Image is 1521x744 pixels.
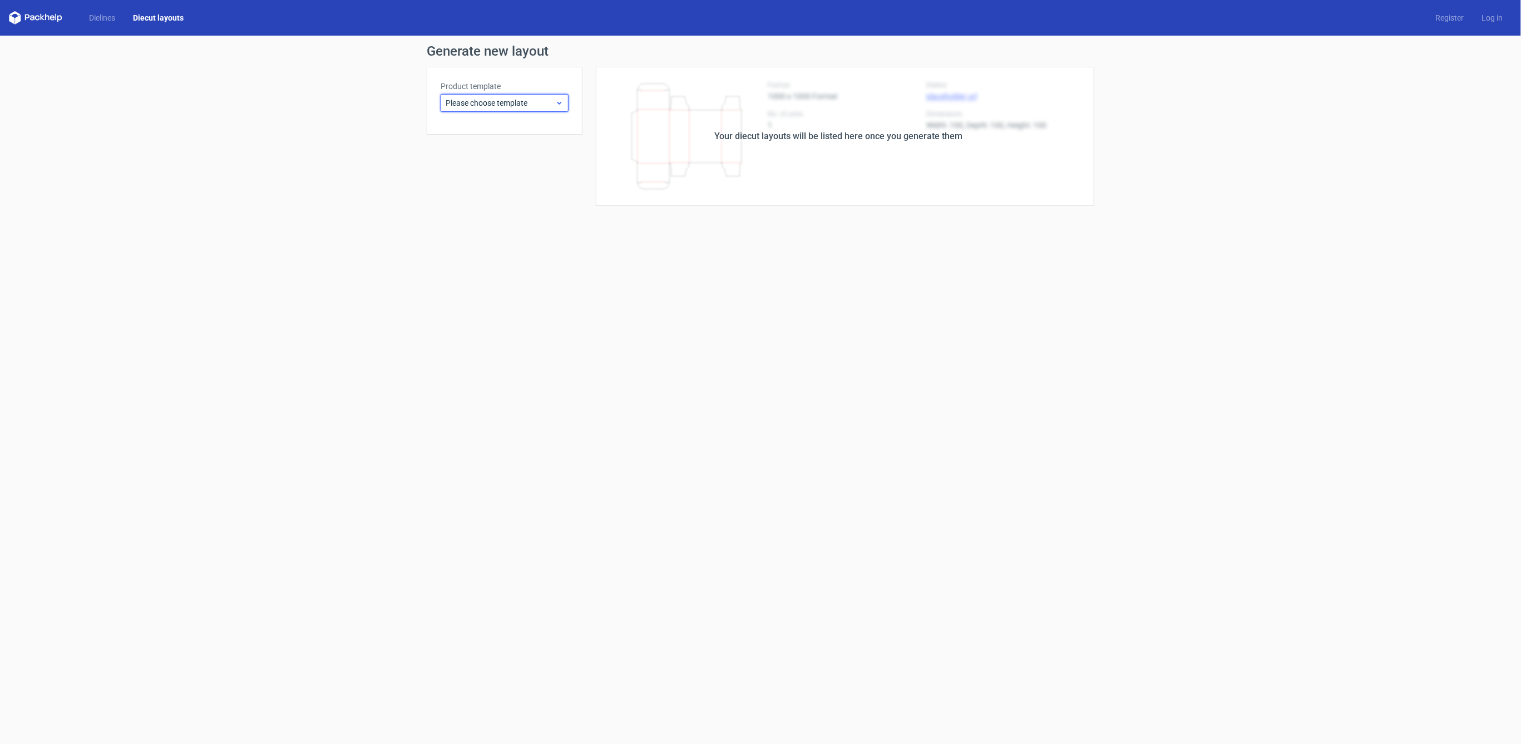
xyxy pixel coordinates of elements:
div: Your diecut layouts will be listed here once you generate them [714,130,962,143]
label: Product template [441,81,569,92]
span: Please choose template [446,97,555,109]
a: Register [1427,12,1473,23]
h1: Generate new layout [427,45,1094,58]
a: Log in [1473,12,1512,23]
a: Dielines [80,12,124,23]
a: Diecut layouts [124,12,192,23]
